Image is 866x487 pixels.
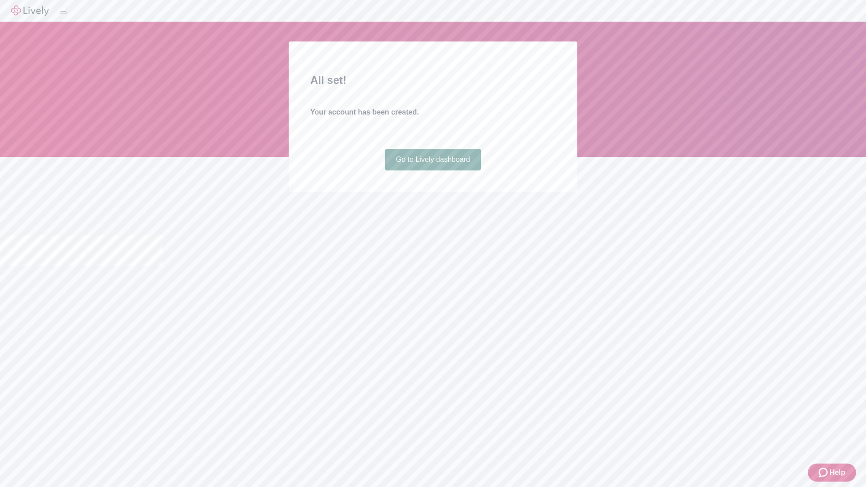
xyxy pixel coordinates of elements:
[808,464,856,482] button: Zendesk support iconHelp
[11,5,49,16] img: Lively
[60,11,67,14] button: Log out
[310,72,556,88] h2: All set!
[829,467,845,478] span: Help
[819,467,829,478] svg: Zendesk support icon
[385,149,481,170] a: Go to Lively dashboard
[310,107,556,118] h4: Your account has been created.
